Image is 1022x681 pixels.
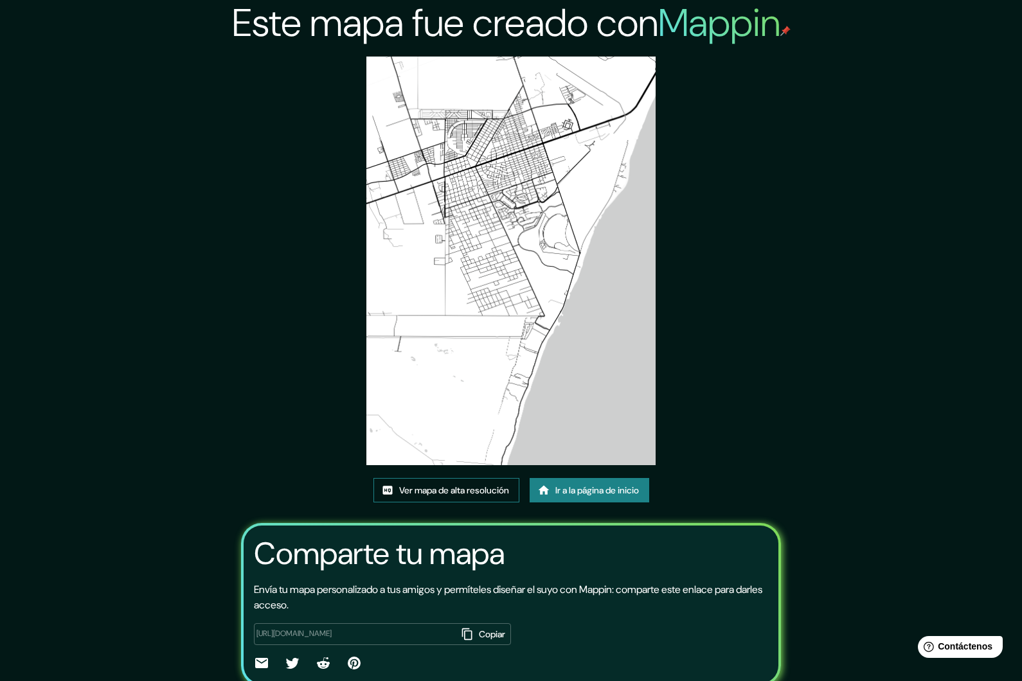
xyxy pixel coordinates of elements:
font: Envía tu mapa personalizado a tus amigos y permíteles diseñar el suyo con Mappin: comparte este e... [254,583,762,612]
font: Comparte tu mapa [254,533,505,574]
font: Copiar [479,628,505,640]
img: pin de mapeo [780,26,791,36]
a: Ver mapa de alta resolución [373,478,519,502]
iframe: Lanzador de widgets de ayuda [908,631,1008,667]
font: Ir a la página de inicio [555,484,639,496]
img: created-map [366,57,656,465]
button: Copiar [458,623,511,645]
a: Ir a la página de inicio [530,478,649,502]
font: Ver mapa de alta resolución [399,484,509,496]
